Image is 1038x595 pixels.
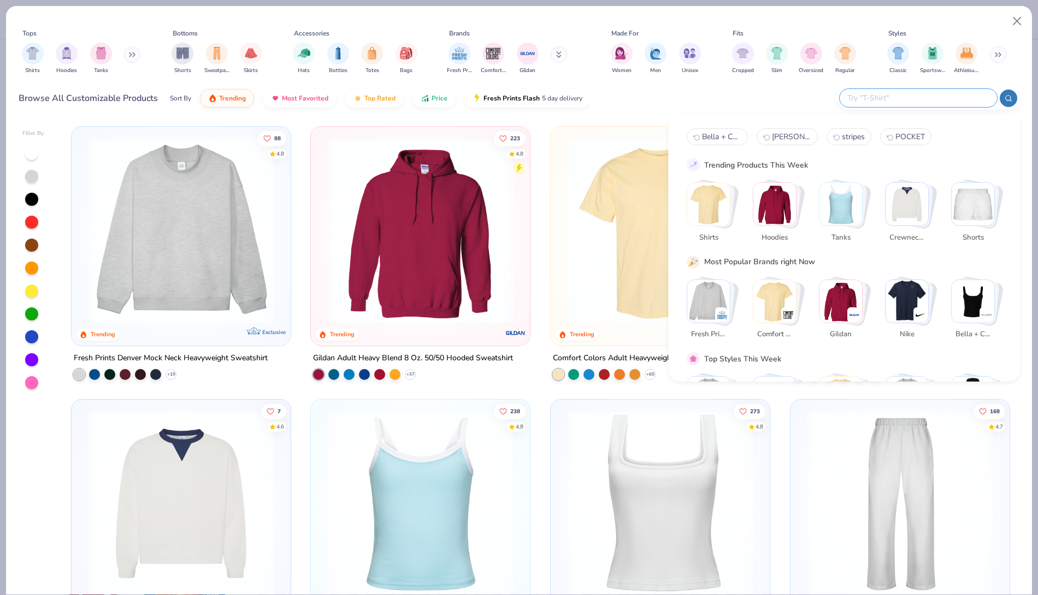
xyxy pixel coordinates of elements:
span: Regular [835,67,855,75]
button: Stack Card Button Hoodies [753,182,803,247]
button: filter button [204,43,229,75]
div: Made For [611,28,639,38]
img: Shorts Image [176,47,189,59]
span: Sweatpants [204,67,229,75]
button: Price [412,89,456,108]
button: filter button [447,43,472,75]
button: Like [734,403,765,419]
img: Cozy [886,377,928,419]
button: Most Favorited [263,89,337,108]
span: Hats [298,67,310,75]
button: Stack Card Button Athleisure [819,376,869,441]
img: Hoodies Image [61,47,73,59]
div: filter for Sportswear [920,43,945,75]
span: Classic [889,67,907,75]
button: Stack Card Button Preppy [951,376,1001,441]
button: filter button [293,43,315,75]
span: + 37 [406,371,415,378]
button: filter button [611,43,633,75]
img: Unisex Image [683,47,696,59]
img: Hoodies [753,183,796,225]
button: Top Rated [345,89,404,108]
img: party_popper.gif [688,257,698,267]
img: Gildan logo [505,322,527,344]
span: 5 day delivery [542,92,582,105]
span: Shorts [174,67,191,75]
span: 238 [511,408,521,414]
div: filter for Sweatpants [204,43,229,75]
img: Women Image [615,47,628,59]
div: filter for Skirts [240,43,262,75]
img: Totes Image [366,47,378,59]
button: filter button [645,43,667,75]
div: filter for Regular [834,43,856,75]
span: Most Favorited [282,94,328,103]
span: Fresh Prints Flash [483,94,540,103]
button: filter button [361,43,383,75]
button: filter button [396,43,417,75]
span: + 60 [646,371,654,378]
button: filter button [327,43,349,75]
button: Stack Card Button Gildan [819,279,869,344]
input: Try "T-Shirt" [846,92,989,104]
img: Classic Image [892,47,905,59]
img: f5d85501-0dbb-4ee4-b115-c08fa3845d83 [82,138,280,324]
img: Tanks [819,183,862,225]
button: POCKET3 [880,128,931,145]
img: Sportswear [753,377,796,419]
div: Top Styles This Week [704,353,781,365]
span: Fresh Prints [447,67,472,75]
img: Bella + Canvas [952,280,994,323]
img: Regular Image [839,47,852,59]
button: filter button [920,43,945,75]
span: POCKET [895,132,925,142]
span: Shirts [25,67,40,75]
button: Like [494,130,526,146]
img: Gildan [849,310,860,320]
div: filter for Men [645,43,667,75]
div: Fresh Prints Denver Mock Neck Heavyweight Sweatshirt [74,352,268,365]
img: Skirts Image [245,47,257,59]
img: Preppy [952,377,994,419]
div: 4.8 [276,150,284,158]
img: Bottles Image [332,47,344,59]
img: most_fav.gif [271,94,280,103]
div: filter for Bags [396,43,417,75]
div: filter for Shirts [22,43,44,75]
div: filter for Totes [361,43,383,75]
button: filter button [481,43,506,75]
img: Tanks Image [95,47,107,59]
button: filter button [954,43,979,75]
img: Men Image [650,47,662,59]
button: filter button [56,43,78,75]
img: Crewnecks [886,183,928,225]
button: filter button [766,43,788,75]
span: Bella + Canvas #8816 [702,132,741,142]
img: Comfort Colors [753,280,796,323]
img: Fresh Prints [717,310,728,320]
img: Cropped Image [736,47,749,59]
button: Like [974,403,1005,419]
span: Women [612,67,632,75]
div: filter for Hoodies [56,43,78,75]
span: Tanks [823,232,859,243]
div: filter for Unisex [679,43,701,75]
button: Stack Card Button Fresh Prints [687,279,737,344]
div: filter for Bottles [327,43,349,75]
span: Top Rated [364,94,396,103]
button: Trending [200,89,254,108]
span: Shirts [691,232,727,243]
span: 273 [750,408,760,414]
span: Skirts [244,67,258,75]
span: 168 [990,408,1000,414]
span: Men [650,67,661,75]
div: Comfort Colors Adult Heavyweight T-Shirt [553,352,700,365]
div: Brands [449,28,470,38]
span: Gildan [823,329,859,340]
img: Shirts Image [26,47,39,59]
span: Hoodies [56,67,77,75]
button: Stack Card Button Shirts [687,182,737,247]
div: filter for Shorts [172,43,193,75]
div: 4.8 [516,423,524,431]
div: filter for Women [611,43,633,75]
